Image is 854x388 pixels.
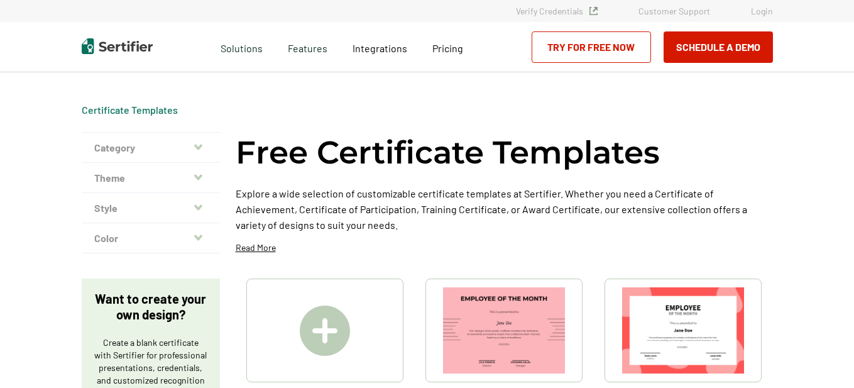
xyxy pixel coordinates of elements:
[82,38,153,54] img: Sertifier | Digital Credentialing Platform
[236,186,773,233] p: Explore a wide selection of customizable certificate templates at Sertifier. Whether you need a C...
[516,6,598,16] a: Verify Credentials
[300,306,350,356] img: Create A Blank Certificate
[82,193,220,223] button: Style
[82,133,220,163] button: Category
[443,287,565,374] img: Simple & Modern Employee of the Month Certificate Template
[82,104,178,116] a: Certificate Templates
[288,39,327,55] span: Features
[532,31,651,63] a: Try for Free Now
[221,39,263,55] span: Solutions
[432,42,463,54] span: Pricing
[353,42,407,54] span: Integrations
[353,39,407,55] a: Integrations
[82,163,220,193] button: Theme
[638,6,710,16] a: Customer Support
[82,223,220,253] button: Color
[236,132,660,173] h1: Free Certificate Templates
[589,7,598,15] img: Verified
[622,287,744,374] img: Modern & Red Employee of the Month Certificate Template
[751,6,773,16] a: Login
[82,104,178,116] div: Breadcrumb
[94,291,207,323] p: Want to create your own design?
[236,241,276,254] p: Read More
[432,39,463,55] a: Pricing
